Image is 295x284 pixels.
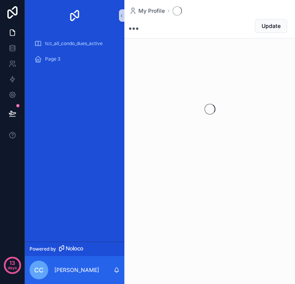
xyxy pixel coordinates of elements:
span: Page 3 [45,56,60,62]
a: Page 3 [30,52,120,66]
p: days [8,262,17,273]
span: tcc_all_condo_dues_active [45,40,103,47]
span: My Profile [138,7,165,15]
a: Powered by [25,242,124,256]
span: Powered by [30,246,56,252]
div: scrollable content [25,31,124,76]
p: [PERSON_NAME] [54,266,99,274]
button: Update [255,19,287,33]
a: My Profile [129,7,165,15]
span: CC [34,265,44,275]
img: App logo [68,9,81,22]
a: tcc_all_condo_dues_active [30,37,120,51]
span: Update [262,22,281,30]
p: 13 [9,259,15,267]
